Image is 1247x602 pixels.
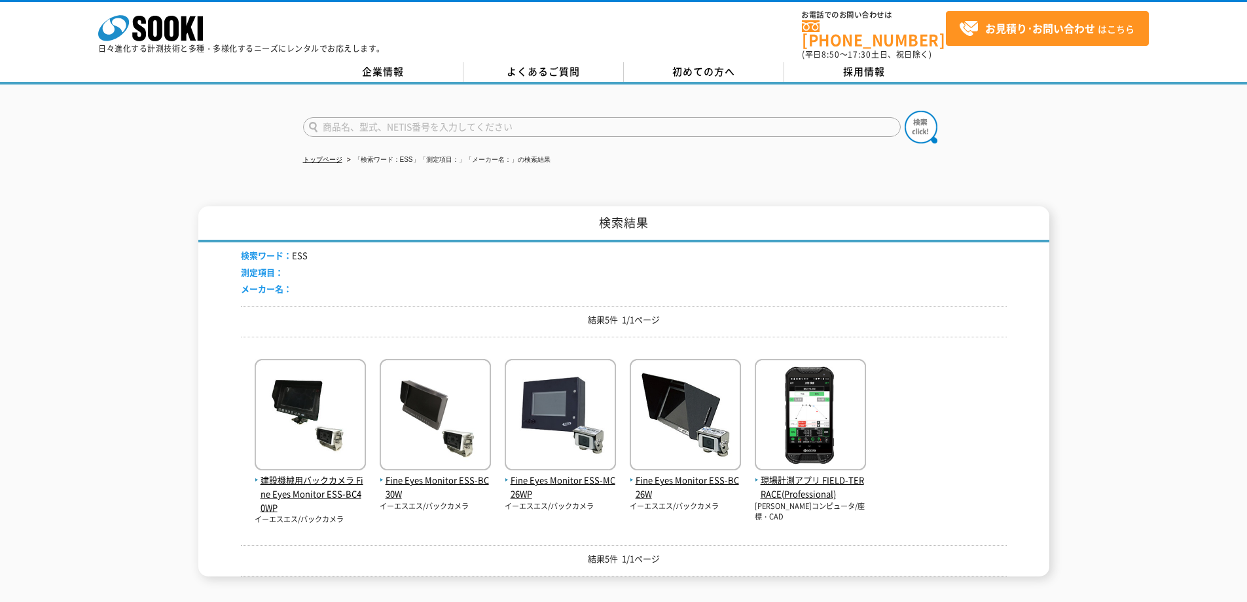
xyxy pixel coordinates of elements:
[784,62,945,82] a: 採用情報
[303,117,901,137] input: 商品名、型式、NETIS番号を入力してください
[505,359,616,474] img: ESS-MC26WP
[959,19,1134,39] span: はこちら
[755,460,866,500] a: 現場計測アプリ FIELD-TERRACE(Professional)
[380,501,491,512] p: イーエスエス/バックカメラ
[802,48,931,60] span: (平日 ～ 土日、祝日除く)
[380,460,491,500] a: Fine Eyes Monitor ESS-BC30W
[255,359,366,474] img: ESS-BC40WP
[380,474,491,501] span: Fine Eyes Monitor ESS-BC30W
[755,359,866,474] img: FIELD-TERRACE(Professional)
[505,501,616,512] p: イーエスエス/バックカメラ
[98,45,385,52] p: 日々進化する計測技術と多種・多様化するニーズにレンタルでお応えします。
[802,20,946,47] a: [PHONE_NUMBER]
[255,474,366,514] span: 建設機械用バックカメラ Fine Eyes Monitor ESS-BC40WP
[303,156,342,163] a: トップページ
[624,62,784,82] a: 初めての方へ
[463,62,624,82] a: よくあるご質問
[241,552,1007,566] p: 結果5件 1/1ページ
[755,474,866,501] span: 現場計測アプリ FIELD-TERRACE(Professional)
[755,501,866,523] p: [PERSON_NAME]コンピュータ/座標・CAD
[672,64,735,79] span: 初めての方へ
[505,460,616,500] a: Fine Eyes Monitor ESS-MC26WP
[630,460,741,500] a: Fine Eyes Monitor ESS-BC26W
[255,460,366,514] a: 建設機械用バックカメラ Fine Eyes Monitor ESS-BC40WP
[848,48,871,60] span: 17:30
[303,62,463,82] a: 企業情報
[198,206,1049,242] h1: 検索結果
[505,474,616,501] span: Fine Eyes Monitor ESS-MC26WP
[802,11,946,19] span: お電話でのお問い合わせは
[822,48,840,60] span: 8:50
[630,359,741,474] img: ESS-BC26W
[985,20,1095,36] strong: お見積り･お問い合わせ
[905,111,937,143] img: btn_search.png
[255,514,366,525] p: イーエスエス/バックカメラ
[630,501,741,512] p: イーエスエス/バックカメラ
[241,266,283,278] span: 測定項目：
[241,313,1007,327] p: 結果5件 1/1ページ
[946,11,1149,46] a: お見積り･お問い合わせはこちら
[344,153,551,167] li: 「検索ワード：ESS」「測定項目：」「メーカー名：」の検索結果
[241,249,292,261] span: 検索ワード：
[241,249,308,263] li: ESS
[241,282,292,295] span: メーカー名：
[380,359,491,474] img: ESS-BC30W
[630,474,741,501] span: Fine Eyes Monitor ESS-BC26W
